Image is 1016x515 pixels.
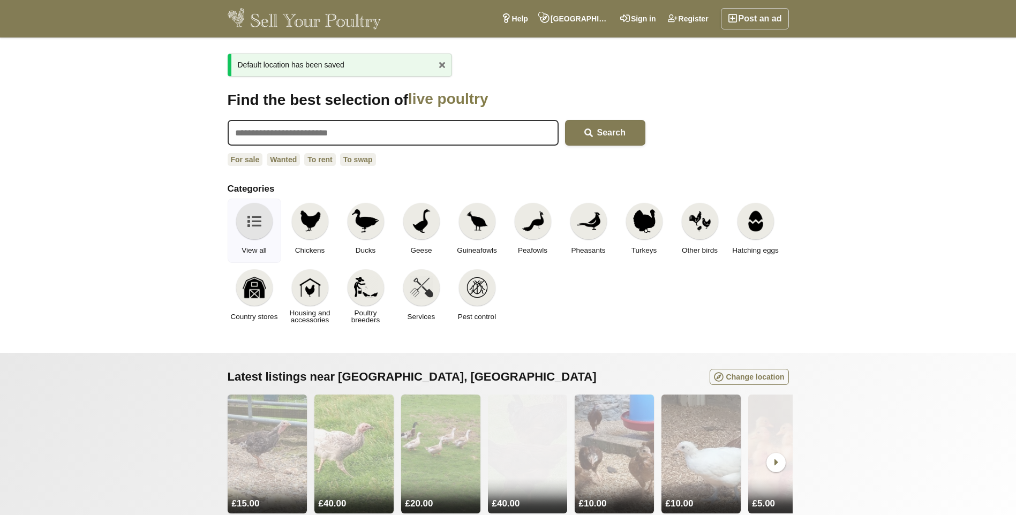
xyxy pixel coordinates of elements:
span: Country stores [231,313,278,320]
img: Quality RIR x10 [575,395,654,513]
img: Country stores [243,276,266,299]
span: £40.00 [319,498,347,509]
img: Guineafowls [465,209,489,233]
a: Chickens Chickens [283,199,337,263]
span: Poultry breeders [342,309,389,323]
a: Change location [710,369,789,385]
img: Poultry breeders [354,276,378,299]
button: Search [565,120,645,146]
span: £5.00 [752,498,776,509]
img: X2 female silver appleyard (LF) [401,395,480,513]
span: Services [408,313,435,320]
img: Services [410,276,433,299]
img: Norfolk bronze turkey [228,395,307,513]
a: x [434,57,450,73]
span: Geese [411,247,432,254]
a: £5.00 [748,478,827,513]
span: £10.00 [666,498,694,509]
img: Hatching eggs [744,209,767,233]
span: Chickens [295,247,325,254]
span: Peafowls [518,247,547,254]
a: £40.00 [488,478,567,513]
a: View all [228,199,281,263]
a: Sign in [614,8,662,29]
span: Ducks [356,247,376,254]
span: Pheasants [571,247,606,254]
a: Pest control Pest control [450,265,504,329]
img: Silver Appleyard (LF) x6 [748,395,827,513]
img: Pheasants [577,209,600,233]
a: Post an ad [721,8,789,29]
span: £10.00 [579,498,607,509]
a: Country stores Country stores [228,265,281,329]
span: Pest control [458,313,496,320]
a: £20.00 [401,478,480,513]
a: Peafowls Peafowls [506,199,560,263]
img: Sell Your Poultry [228,8,381,29]
a: Housing and accessories Housing and accessories [283,265,337,329]
img: Le bresse x5 [661,395,741,513]
span: Housing and accessories [287,309,334,323]
a: Help [495,8,534,29]
img: Chickens [298,209,322,233]
span: £40.00 [492,498,520,509]
a: Other birds Other birds [673,199,727,263]
span: £20.00 [405,498,433,509]
img: Housing and accessories [298,276,322,299]
a: Wanted [267,153,300,166]
a: Ducks Ducks [339,199,393,263]
a: Services Services [395,265,448,329]
a: To swap [340,153,376,166]
span: View all [242,247,266,254]
span: Search [597,128,626,137]
span: live poultry [408,90,588,109]
span: Latest listings near [GEOGRAPHIC_DATA], [GEOGRAPHIC_DATA] [228,370,597,384]
img: Pest control [465,276,489,299]
img: Peafowls [521,209,545,233]
span: £15.00 [232,498,260,509]
a: To rent [304,153,335,166]
img: Other birds [688,209,712,233]
a: Poultry breeders Poultry breeders [339,265,393,329]
a: Geese Geese [395,199,448,263]
h1: Find the best selection of [228,90,645,109]
img: Turkeys [633,209,656,233]
a: For sale [228,153,263,166]
span: Hatching eggs [732,247,778,254]
span: Guineafowls [457,247,496,254]
a: £15.00 [228,478,307,513]
a: Turkeys Turkeys [618,199,671,263]
img: Geese [410,209,433,233]
a: Guineafowls Guineafowls [450,199,504,263]
a: [GEOGRAPHIC_DATA], [GEOGRAPHIC_DATA] [534,8,614,29]
img: Quality duo of Rhode island reds [488,395,567,513]
h2: Categories [228,184,789,194]
span: Other birds [682,247,718,254]
img: 2 slate turkeys [314,395,394,513]
a: £10.00 [575,478,654,513]
img: Ducks [352,209,379,233]
a: Register [662,8,714,29]
span: Turkeys [631,247,657,254]
a: £10.00 [661,478,741,513]
a: Pheasants Pheasants [562,199,615,263]
div: Default location has been saved [228,54,452,77]
a: £40.00 [314,478,394,513]
a: Hatching eggs Hatching eggs [729,199,782,263]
